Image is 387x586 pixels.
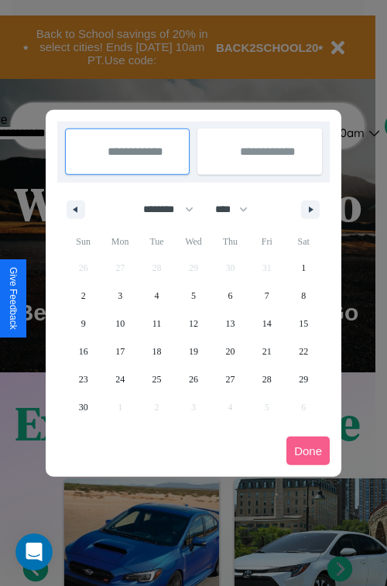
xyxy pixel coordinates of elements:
[262,310,272,338] span: 14
[115,365,125,393] span: 24
[286,310,322,338] button: 15
[299,310,308,338] span: 15
[81,282,86,310] span: 2
[101,338,138,365] button: 17
[286,338,322,365] button: 22
[286,282,322,310] button: 8
[262,338,272,365] span: 21
[152,338,162,365] span: 18
[299,365,308,393] span: 29
[212,229,248,254] span: Thu
[175,365,211,393] button: 26
[115,310,125,338] span: 10
[79,393,88,421] span: 30
[212,282,248,310] button: 6
[65,229,101,254] span: Sun
[301,282,306,310] span: 8
[191,282,196,310] span: 5
[248,338,285,365] button: 21
[65,365,101,393] button: 23
[212,365,248,393] button: 27
[65,282,101,310] button: 2
[189,338,198,365] span: 19
[248,365,285,393] button: 28
[286,254,322,282] button: 1
[175,229,211,254] span: Wed
[101,365,138,393] button: 24
[152,310,162,338] span: 11
[139,310,175,338] button: 11
[139,282,175,310] button: 4
[139,365,175,393] button: 25
[65,338,101,365] button: 16
[286,437,330,465] button: Done
[175,310,211,338] button: 12
[299,338,308,365] span: 22
[225,365,235,393] span: 27
[265,282,269,310] span: 7
[286,365,322,393] button: 29
[248,229,285,254] span: Fri
[248,282,285,310] button: 7
[139,338,175,365] button: 18
[189,365,198,393] span: 26
[65,393,101,421] button: 30
[248,310,285,338] button: 14
[212,310,248,338] button: 13
[175,282,211,310] button: 5
[225,338,235,365] span: 20
[262,365,272,393] span: 28
[8,267,19,330] div: Give Feedback
[189,310,198,338] span: 12
[15,533,53,571] iframe: Intercom live chat
[286,229,322,254] span: Sat
[118,282,122,310] span: 3
[228,282,232,310] span: 6
[175,338,211,365] button: 19
[301,254,306,282] span: 1
[65,310,101,338] button: 9
[101,310,138,338] button: 10
[152,365,162,393] span: 25
[79,365,88,393] span: 23
[212,338,248,365] button: 20
[79,338,88,365] span: 16
[139,229,175,254] span: Tue
[225,310,235,338] span: 13
[81,310,86,338] span: 9
[115,338,125,365] span: 17
[101,282,138,310] button: 3
[155,282,159,310] span: 4
[101,229,138,254] span: Mon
